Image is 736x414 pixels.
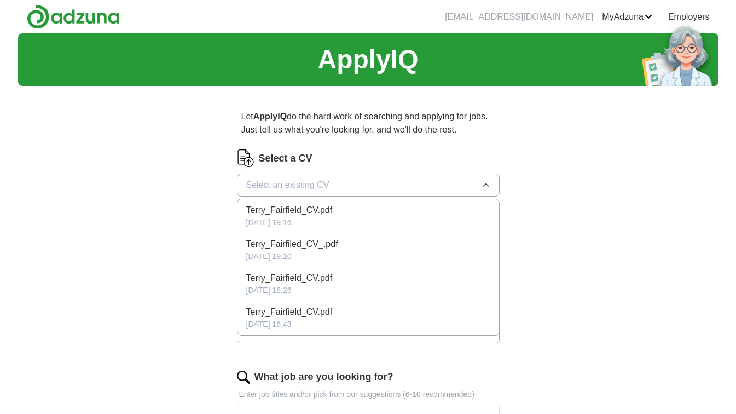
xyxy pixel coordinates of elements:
[259,151,312,166] label: Select a CV
[246,217,490,228] div: [DATE] 19:16
[237,150,254,167] img: CV Icon
[246,251,490,262] div: [DATE] 19:10
[246,285,490,296] div: [DATE] 18:26
[317,40,418,79] h1: ApplyIQ
[237,389,500,400] p: Enter job titles and/or pick from our suggestions (6-10 recommended)
[602,10,652,24] a: MyAdzuna
[254,370,393,384] label: What job are you looking for?
[246,179,329,192] span: Select an existing CV
[246,272,333,285] span: Terry_Fairfield_CV.pdf
[246,319,490,330] div: [DATE] 16:43
[246,238,338,251] span: Terry_Fairfiled_CV_.pdf
[246,306,333,319] span: Terry_Fairfield_CV.pdf
[253,112,287,121] strong: ApplyIQ
[27,4,120,29] img: Adzuna logo
[237,371,250,384] img: search.png
[246,204,333,217] span: Terry_Fairfield_CV.pdf
[237,106,500,141] p: Let do the hard work of searching and applying for jobs. Just tell us what you're looking for, an...
[237,174,500,197] button: Select an existing CV
[668,10,710,24] a: Employers
[445,10,593,24] li: [EMAIL_ADDRESS][DOMAIN_NAME]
